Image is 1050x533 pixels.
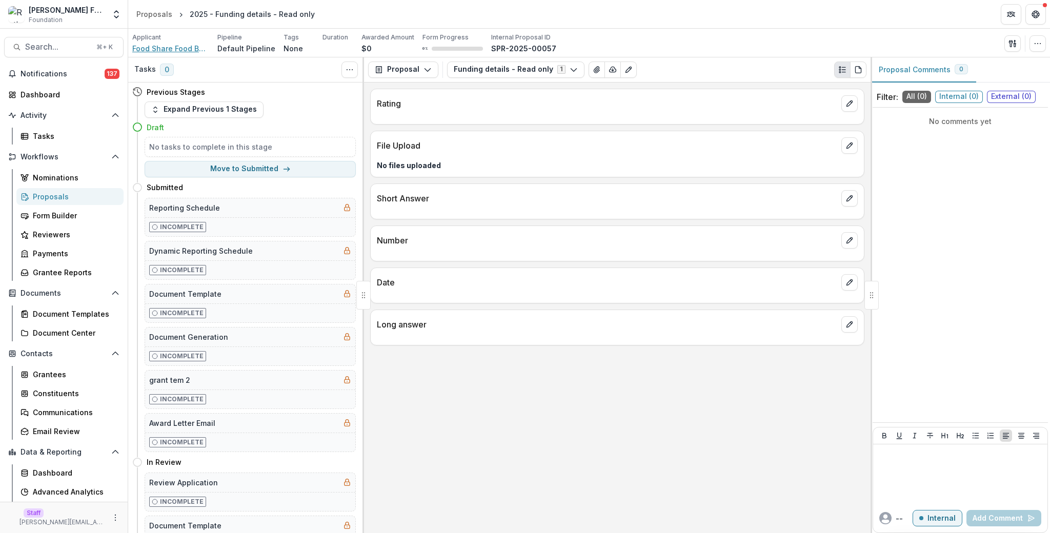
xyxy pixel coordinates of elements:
[1000,429,1012,442] button: Align Left
[147,457,181,467] h4: In Review
[160,309,204,318] p: Incomplete
[16,245,124,262] a: Payments
[33,229,115,240] div: Reviewers
[939,429,951,442] button: Heading 1
[841,316,858,333] button: edit
[4,37,124,57] button: Search...
[16,385,124,402] a: Constituents
[879,512,892,524] svg: avatar
[33,191,115,202] div: Proposals
[33,407,115,418] div: Communications
[217,33,242,42] p: Pipeline
[33,248,115,259] div: Payments
[924,429,936,442] button: Strike
[160,497,204,506] p: Incomplete
[620,61,637,78] button: Edit as form
[105,69,119,79] span: 137
[877,91,898,103] p: Filter:
[19,518,105,527] p: [PERSON_NAME][EMAIL_ADDRESS][DOMAIN_NAME]
[160,222,204,232] p: Incomplete
[377,192,837,204] p: Short Answer
[149,245,253,256] h5: Dynamic Reporting Schedule
[322,33,348,42] p: Duration
[160,265,204,275] p: Incomplete
[25,42,90,52] span: Search...
[913,510,962,526] button: Internal
[284,43,303,54] p: None
[491,33,551,42] p: Internal Proposal ID
[16,169,124,186] a: Nominations
[16,226,124,243] a: Reviewers
[136,9,172,19] div: Proposals
[377,276,837,289] p: Date
[21,350,107,358] span: Contacts
[16,423,124,440] a: Email Review
[21,89,115,100] div: Dashboard
[190,9,315,19] div: 2025 - Funding details - Read only
[16,128,124,145] a: Tasks
[4,86,124,103] a: Dashboard
[878,429,891,442] button: Bold
[927,514,956,523] p: Internal
[147,87,205,97] h4: Previous Stages
[149,289,221,299] h5: Document Template
[841,232,858,249] button: edit
[21,153,107,161] span: Workflows
[377,139,837,152] p: File Upload
[16,305,124,322] a: Document Templates
[377,160,858,171] p: No files uploaded
[871,57,976,83] button: Proposal Comments
[33,267,115,278] div: Grantee Reports
[422,33,469,42] p: Form Progress
[966,510,1041,526] button: Add Comment
[29,15,63,25] span: Foundation
[341,61,358,78] button: Toggle View Cancelled Tasks
[841,137,858,154] button: edit
[8,6,25,23] img: Ruthwick Foundation
[589,61,605,78] button: View Attached Files
[149,520,221,531] h5: Document Template
[16,324,124,341] a: Document Center
[149,418,215,428] h5: Award Letter Email
[33,172,115,183] div: Nominations
[160,395,204,404] p: Incomplete
[132,43,209,54] a: Food Share Food Bank
[33,388,115,399] div: Constituents
[109,511,122,524] button: More
[160,352,204,361] p: Incomplete
[987,91,1036,103] span: External ( 0 )
[377,234,837,247] p: Number
[361,33,414,42] p: Awarded Amount
[147,122,164,133] h4: Draft
[94,42,115,53] div: ⌘ + K
[896,513,903,524] p: --
[33,309,115,319] div: Document Templates
[21,289,107,298] span: Documents
[1025,4,1046,25] button: Get Help
[134,65,156,74] h3: Tasks
[149,141,351,152] h5: No tasks to complete in this stage
[132,33,161,42] p: Applicant
[149,477,218,488] h5: Review Application
[4,107,124,124] button: Open Activity
[33,210,115,221] div: Form Builder
[132,7,319,22] nav: breadcrumb
[1030,429,1042,442] button: Align Right
[4,444,124,460] button: Open Data & Reporting
[149,375,190,385] h5: grant tem 2
[935,91,983,103] span: Internal ( 0 )
[16,207,124,224] a: Form Builder
[850,61,866,78] button: PDF view
[145,161,356,177] button: Move to Submitted
[33,131,115,141] div: Tasks
[160,438,204,447] p: Incomplete
[16,483,124,500] a: Advanced Analytics
[4,285,124,301] button: Open Documents
[908,429,921,442] button: Italicize
[33,327,115,338] div: Document Center
[29,5,105,15] div: [PERSON_NAME] Foundation
[4,66,124,82] button: Notifications137
[16,464,124,481] a: Dashboard
[361,43,372,54] p: $0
